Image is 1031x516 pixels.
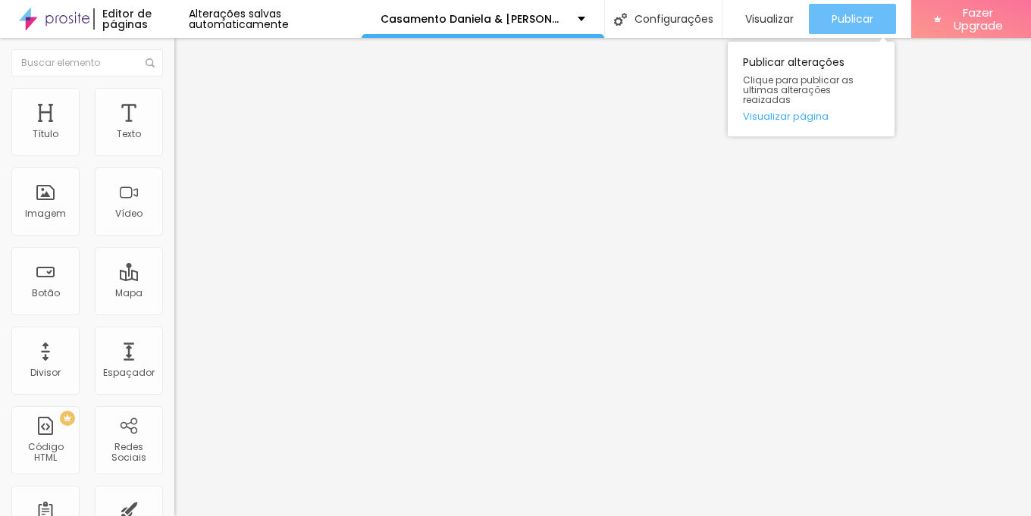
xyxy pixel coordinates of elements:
img: Icone [614,13,627,26]
button: Publicar [809,4,896,34]
a: Visualizar página [743,111,879,121]
div: Publicar alterações [728,42,895,136]
input: Buscar elemento [11,49,163,77]
div: Editor de páginas [93,8,189,30]
div: Vídeo [115,208,143,219]
div: Mapa [115,288,143,299]
div: Botão [32,288,60,299]
div: Redes Sociais [99,442,158,464]
div: Divisor [30,367,61,378]
img: Icone [146,58,155,67]
span: Clique para publicar as ultimas alterações reaizadas [743,75,879,105]
div: Texto [117,129,141,139]
div: Alterações salvas automaticamente [189,8,362,30]
span: Publicar [832,13,873,25]
button: Visualizar [722,4,809,34]
p: Casamento Daniela & [PERSON_NAME] [381,14,566,24]
div: Título [33,129,58,139]
span: Fazer Upgrade [948,6,1008,33]
div: Imagem [25,208,66,219]
div: Código HTML [15,442,75,464]
div: Espaçador [103,367,155,378]
span: Visualizar [745,13,794,25]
